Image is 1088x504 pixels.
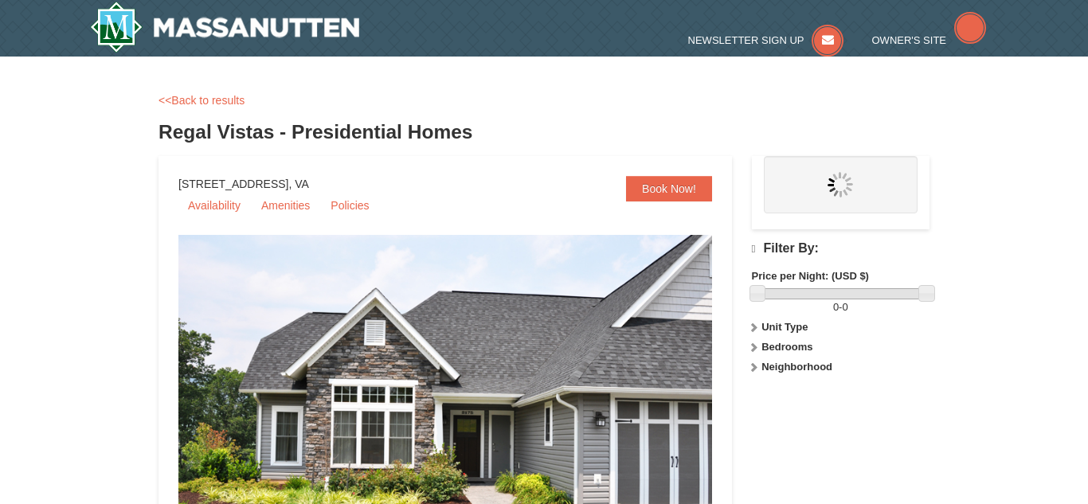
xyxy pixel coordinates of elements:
strong: Neighborhood [761,361,832,373]
a: Amenities [252,193,319,217]
h3: Regal Vistas - Presidential Homes [159,116,929,148]
span: Newsletter Sign Up [688,34,804,46]
a: <<Back to results [159,94,245,107]
a: Book Now! [626,176,712,201]
img: wait.gif [828,172,853,197]
a: Availability [178,193,250,217]
a: Owner's Site [872,34,987,46]
a: Newsletter Sign Up [688,34,844,46]
h4: Filter By: [752,241,929,256]
span: 0 [833,301,839,313]
a: Policies [321,193,378,217]
label: - [752,299,929,315]
img: Massanutten Resort Logo [90,2,359,53]
strong: Unit Type [761,321,808,333]
strong: Price per Night: (USD $) [752,270,869,282]
strong: Bedrooms [761,341,812,353]
span: Owner's Site [872,34,947,46]
span: 0 [842,301,847,313]
a: Massanutten Resort [90,2,359,53]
